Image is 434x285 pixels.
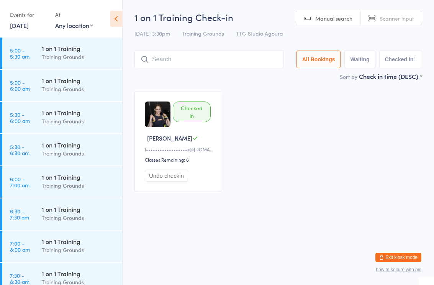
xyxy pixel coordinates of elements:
[10,21,29,29] a: [DATE]
[42,246,116,254] div: Training Grounds
[147,134,192,142] span: [PERSON_NAME]
[134,29,170,37] span: [DATE] 3:30pm
[145,102,170,127] img: image1720831959.png
[42,76,116,85] div: 1 on 1 Training
[145,156,213,163] div: Classes Remaining: 6
[413,56,416,62] div: 1
[145,146,213,152] div: l••••••••••••••••••s@[DOMAIN_NAME]
[296,51,341,68] button: All Bookings
[10,79,30,92] time: 5:00 - 6:00 am
[2,38,122,69] a: 5:00 -5:30 am1 on 1 TrainingTraining Grounds
[10,47,29,59] time: 5:00 - 5:30 am
[42,205,116,213] div: 1 on 1 Training
[182,29,224,37] span: Training Grounds
[2,166,122,198] a: 6:00 -7:00 am1 on 1 TrainingTraining Grounds
[315,15,352,22] span: Manual search
[42,213,116,222] div: Training Grounds
[2,70,122,101] a: 5:00 -6:00 am1 on 1 TrainingTraining Grounds
[173,102,211,122] div: Checked in
[42,52,116,61] div: Training Grounds
[55,21,93,29] div: Any location
[42,108,116,117] div: 1 on 1 Training
[376,267,421,272] button: how to secure with pin
[375,253,421,262] button: Exit kiosk mode
[145,170,188,182] button: Undo checkin
[380,15,414,22] span: Scanner input
[344,51,375,68] button: Waiting
[10,240,30,252] time: 7:00 - 8:00 am
[134,51,284,68] input: Search
[10,111,30,124] time: 5:30 - 6:00 am
[2,231,122,262] a: 7:00 -8:00 am1 on 1 TrainingTraining Grounds
[42,237,116,246] div: 1 on 1 Training
[42,173,116,181] div: 1 on 1 Training
[2,134,122,165] a: 5:30 -6:30 am1 on 1 TrainingTraining Grounds
[10,144,29,156] time: 5:30 - 6:30 am
[42,269,116,278] div: 1 on 1 Training
[42,141,116,149] div: 1 on 1 Training
[379,51,423,68] button: Checked in1
[42,181,116,190] div: Training Grounds
[10,176,29,188] time: 6:00 - 7:00 am
[10,272,29,285] time: 7:30 - 8:30 am
[2,198,122,230] a: 6:30 -7:30 am1 on 1 TrainingTraining Grounds
[340,73,357,80] label: Sort by
[42,149,116,158] div: Training Grounds
[42,117,116,126] div: Training Grounds
[359,72,422,80] div: Check in time (DESC)
[42,85,116,93] div: Training Grounds
[10,8,47,21] div: Events for
[236,29,283,37] span: TTG Studio Agoura
[2,102,122,133] a: 5:30 -6:00 am1 on 1 TrainingTraining Grounds
[134,11,422,23] h2: 1 on 1 Training Check-in
[55,8,93,21] div: At
[42,44,116,52] div: 1 on 1 Training
[10,208,29,220] time: 6:30 - 7:30 am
